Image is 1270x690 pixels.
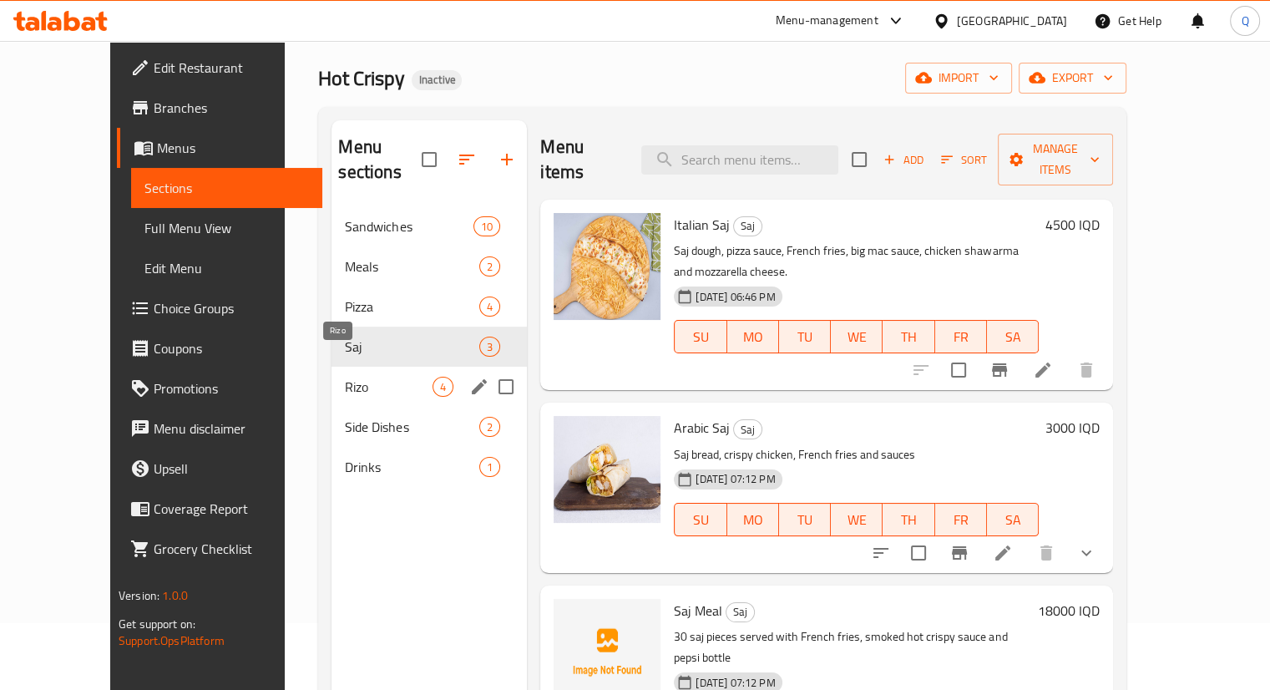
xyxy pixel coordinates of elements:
span: Side Dishes [345,417,479,437]
span: Hot Crispy [318,59,405,97]
a: Coupons [117,328,322,368]
button: WE [831,320,883,353]
span: Select all sections [412,142,447,177]
div: items [473,216,500,236]
span: TU [786,325,824,349]
a: Coverage Report [117,489,322,529]
span: Menu disclaimer [154,419,309,439]
span: 2 [480,419,499,435]
button: MO [727,503,779,536]
span: Choice Groups [154,298,309,318]
a: Sections [131,168,322,208]
a: Upsell [117,449,322,489]
span: FR [942,508,980,532]
span: Sort [941,150,987,170]
span: Drinks [345,457,479,477]
button: show more [1066,533,1106,573]
span: Rizo [345,377,433,397]
span: Select to update [941,353,976,388]
div: items [479,256,500,277]
span: Inactive [412,73,462,87]
button: Sort [937,147,991,173]
span: Select section [842,142,877,177]
span: Arabic Saj [674,415,730,440]
img: Italian Saj [554,213,660,320]
span: Full Menu View [144,218,309,238]
button: export [1019,63,1126,94]
button: FR [935,503,987,536]
a: Grocery Checklist [117,529,322,569]
span: Select to update [901,535,936,571]
div: Rizo4edit [331,367,527,407]
a: Edit menu item [993,543,1013,563]
p: 30 saj pieces served with French fries, smoked hot crispy sauce and pepsi bottle [674,627,1031,668]
button: Manage items [998,134,1113,185]
button: Branch-specific-item [939,533,979,573]
span: export [1032,68,1113,89]
span: Saj [734,216,761,236]
span: Q [1241,12,1248,30]
div: Menu-management [776,11,878,31]
span: Promotions [154,378,309,398]
a: Edit Menu [131,248,322,288]
button: Add [877,147,930,173]
span: TU [786,508,824,532]
a: Full Menu View [131,208,322,248]
button: MO [727,320,779,353]
button: delete [1026,533,1066,573]
span: SU [681,508,720,532]
span: [DATE] 06:46 PM [689,289,782,305]
span: TH [889,508,928,532]
div: Side Dishes2 [331,407,527,447]
span: Meals [345,256,479,277]
span: Add item [877,147,930,173]
p: Saj bread, crispy chicken, French fries and sauces [674,444,1039,465]
span: Sort sections [447,140,487,180]
div: [GEOGRAPHIC_DATA] [957,12,1067,30]
span: SA [994,325,1032,349]
div: Saj [733,419,762,439]
button: edit [467,374,492,399]
h6: 3000 IQD [1045,416,1100,439]
span: 10 [474,219,499,235]
div: items [479,337,500,357]
div: items [479,297,500,317]
div: Saj [726,602,755,622]
span: 1 [480,459,499,475]
h6: 4500 IQD [1045,213,1100,236]
nav: Menu sections [331,200,527,494]
span: FR [942,325,980,349]
div: Drinks1 [331,447,527,487]
button: import [905,63,1012,94]
button: SU [674,503,726,536]
div: Saj [733,216,762,236]
span: Saj [345,337,479,357]
span: Branches [154,98,309,118]
span: Add [881,150,926,170]
span: SA [994,508,1032,532]
button: FR [935,320,987,353]
div: Meals2 [331,246,527,287]
span: [DATE] 07:12 PM [689,471,782,487]
a: Menu disclaimer [117,408,322,449]
span: Saj Meal [674,598,722,623]
span: 1.0.0 [162,585,188,606]
button: TU [779,320,831,353]
span: Sections [144,178,309,198]
div: items [479,417,500,437]
h2: Menu sections [338,134,422,185]
span: Coupons [154,338,309,358]
span: MO [734,508,772,532]
span: WE [837,325,876,349]
div: Sandwiches10 [331,206,527,246]
button: SA [987,503,1039,536]
span: Edit Menu [144,258,309,278]
a: Support.OpsPlatform [119,630,225,652]
span: Saj [734,420,761,439]
span: Sandwiches [345,216,473,236]
button: delete [1066,350,1106,390]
